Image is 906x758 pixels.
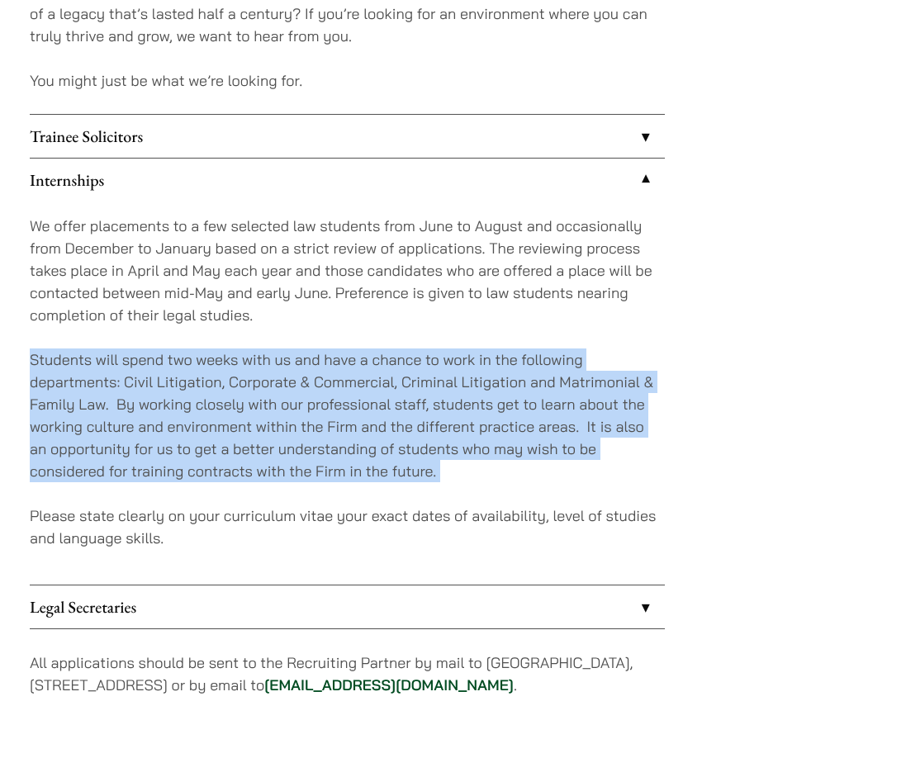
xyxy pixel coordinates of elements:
p: All applications should be sent to the Recruiting Partner by mail to [GEOGRAPHIC_DATA], [STREET_A... [30,651,665,696]
a: Trainee Solicitors [30,115,665,158]
p: We offer placements to a few selected law students from June to August and occasionally from Dece... [30,215,665,326]
p: Please state clearly on your curriculum vitae your exact dates of availability, level of studies ... [30,505,665,549]
a: Internships [30,159,665,201]
a: [EMAIL_ADDRESS][DOMAIN_NAME] [264,675,514,694]
a: Legal Secretaries [30,585,665,628]
p: Students will spend two weeks with us and have a chance to work in the following departments: Civ... [30,348,665,482]
div: Internships [30,201,665,585]
p: You might just be what we’re looking for. [30,69,665,92]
